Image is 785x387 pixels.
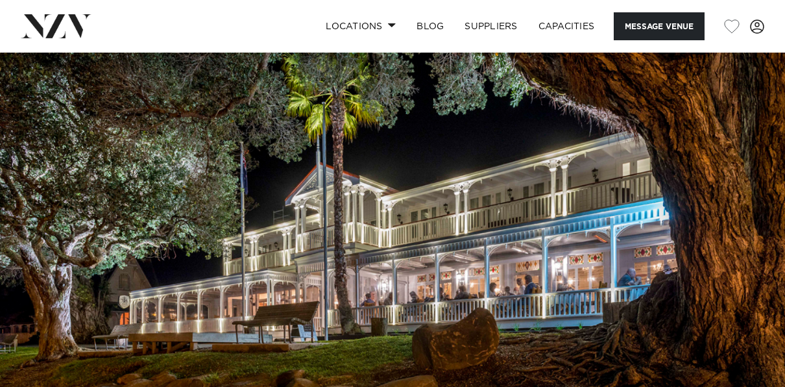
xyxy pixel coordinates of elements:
a: Locations [315,12,406,40]
button: Message Venue [614,12,705,40]
a: BLOG [406,12,454,40]
img: nzv-logo.png [21,14,91,38]
a: Capacities [528,12,605,40]
a: SUPPLIERS [454,12,527,40]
